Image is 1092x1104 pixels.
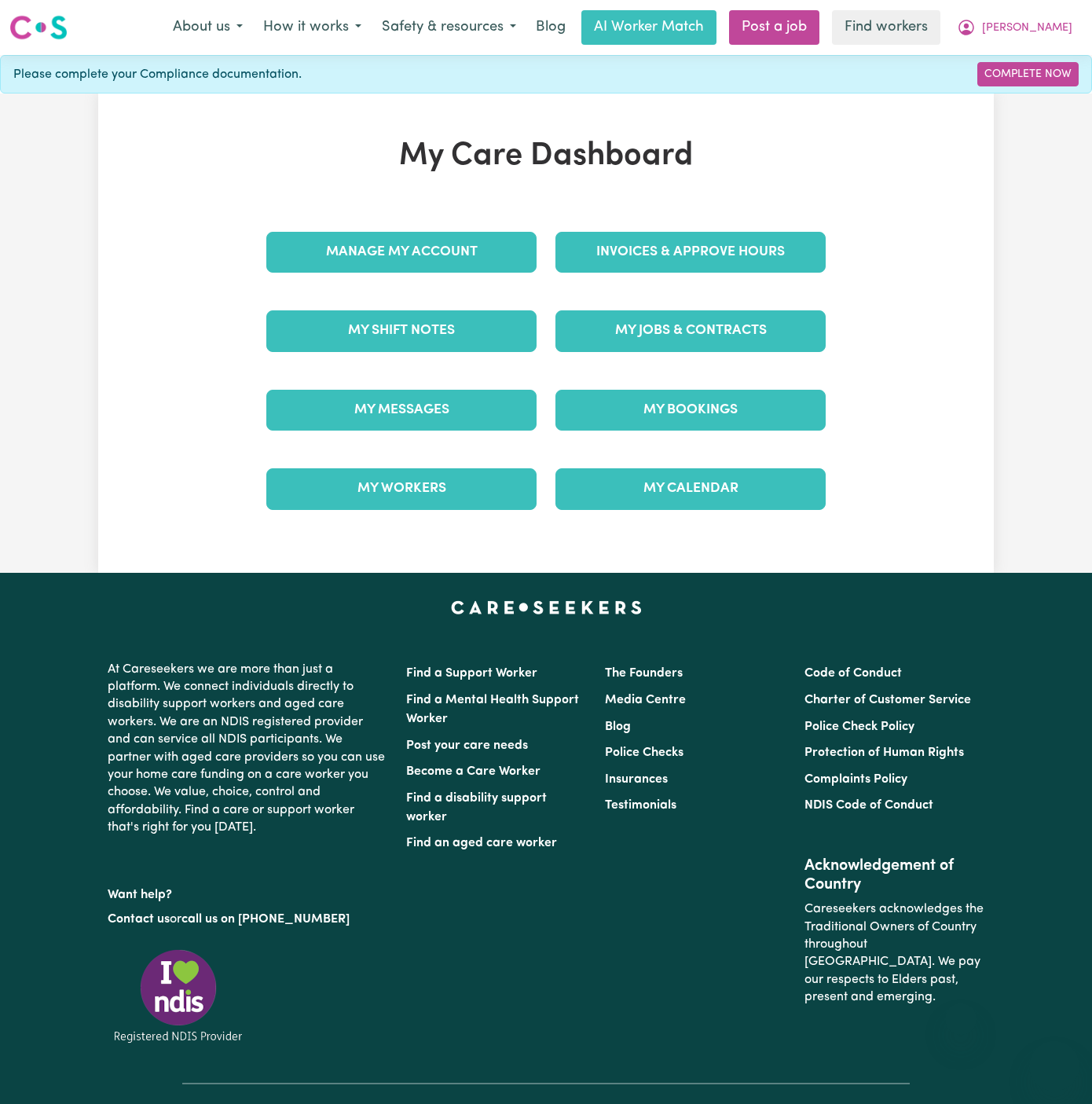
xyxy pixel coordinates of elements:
[372,11,526,44] button: Safety & resources
[406,765,541,778] a: Become a Care Worker
[1029,1041,1079,1091] iframe: Button to launch messaging window
[804,894,984,1012] p: Careseekers acknowledges the Traditional Owners of Country throughout [GEOGRAPHIC_DATA]. We pay o...
[605,667,683,680] a: The Founders
[108,880,387,904] p: Want help?
[181,913,350,926] a: call us on [PHONE_NUMBER]
[108,947,249,1045] img: Registered NDIS provider
[605,694,686,706] a: Media Centre
[804,856,984,894] h2: Acknowledgement of Country
[253,11,372,44] button: How it works
[804,746,964,759] a: Protection of Human Rights
[804,721,914,733] a: Police Check Policy
[266,390,537,431] a: My Messages
[9,13,68,42] img: Careseekers logo
[555,390,826,431] a: My Bookings
[555,232,826,273] a: Invoices & Approve Hours
[729,10,819,45] a: Post a job
[266,468,537,509] a: My Workers
[526,10,575,45] a: Blog
[605,773,668,786] a: Insurances
[257,138,835,175] h1: My Care Dashboard
[804,667,902,680] a: Code of Conduct
[13,65,302,84] span: Please complete your Compliance documentation.
[804,773,907,786] a: Complaints Policy
[9,9,68,46] a: Careseekers logo
[266,310,537,351] a: My Shift Notes
[605,799,676,812] a: Testimonials
[977,62,1079,86] a: Complete Now
[555,310,826,351] a: My Jobs & Contracts
[804,694,971,706] a: Charter of Customer Service
[406,792,547,823] a: Find a disability support worker
[605,746,683,759] a: Police Checks
[555,468,826,509] a: My Calendar
[804,799,933,812] a: NDIS Code of Conduct
[406,667,537,680] a: Find a Support Worker
[406,837,557,849] a: Find an aged care worker
[108,913,170,926] a: Contact us
[108,904,387,934] p: or
[605,721,631,733] a: Blog
[581,10,716,45] a: AI Worker Match
[945,1003,977,1035] iframe: Close message
[451,601,642,614] a: Careseekers home page
[406,739,528,752] a: Post your care needs
[163,11,253,44] button: About us
[832,10,940,45] a: Find workers
[947,11,1083,44] button: My Account
[982,20,1072,37] span: [PERSON_NAME]
[406,694,579,725] a: Find a Mental Health Support Worker
[108,655,387,843] p: At Careseekers we are more than just a platform. We connect individuals directly to disability su...
[266,232,537,273] a: Manage My Account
